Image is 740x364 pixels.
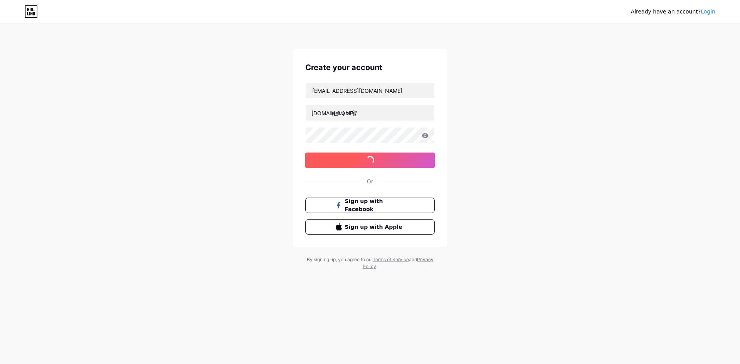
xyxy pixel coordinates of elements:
div: Or [367,177,373,185]
button: Sign up with Apple [305,219,435,235]
div: [DOMAIN_NAME]/ [311,109,357,117]
button: Sign up with Facebook [305,198,435,213]
input: Email [306,83,434,98]
span: Sign up with Apple [345,223,405,231]
div: By signing up, you agree to our and . [304,256,436,270]
div: Already have an account? [631,8,715,16]
a: Login [701,8,715,15]
input: username [306,105,434,121]
div: Create your account [305,62,435,73]
span: Sign up with Facebook [345,197,405,213]
a: Terms of Service [373,257,409,262]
